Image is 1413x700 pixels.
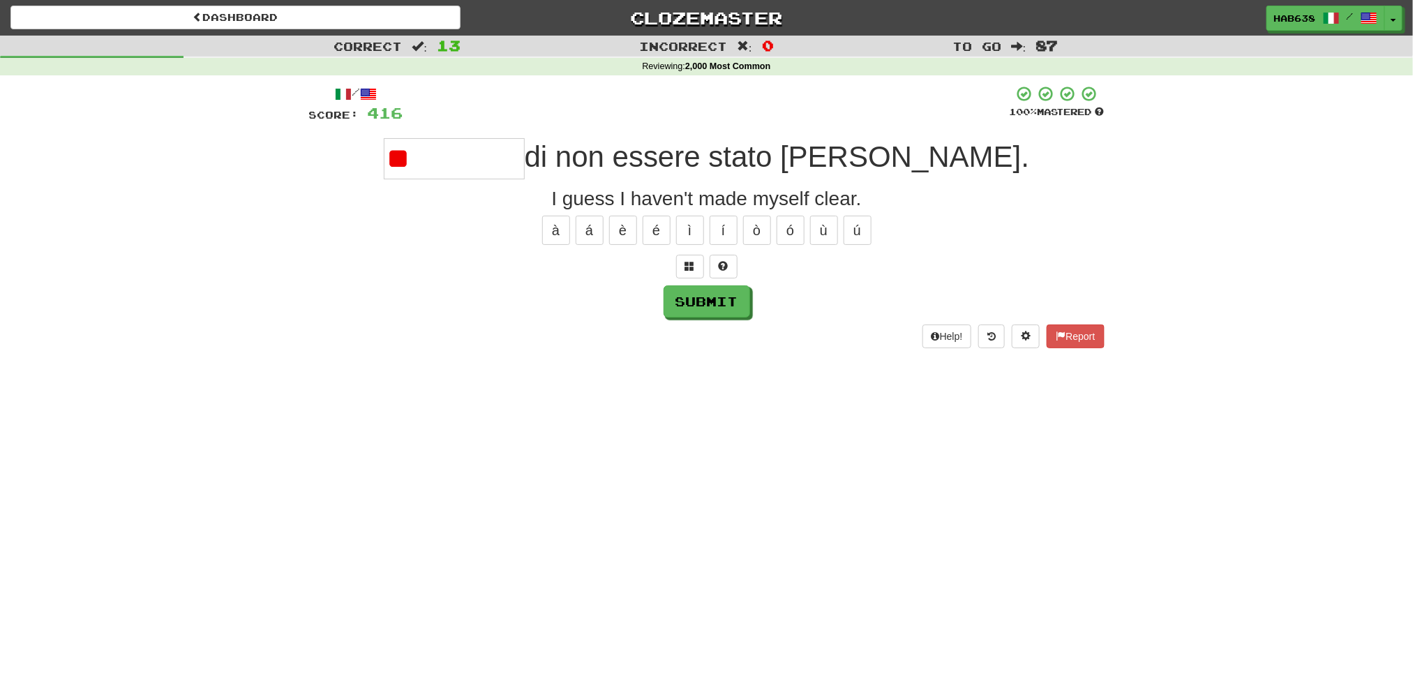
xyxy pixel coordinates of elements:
[1047,325,1104,348] button: Report
[609,216,637,245] button: è
[525,140,1030,173] span: di non essere stato [PERSON_NAME].
[810,216,838,245] button: ù
[412,40,427,52] span: :
[685,61,770,71] strong: 2,000 Most Common
[844,216,872,245] button: ú
[676,255,704,278] button: Switch sentence to multiple choice alt+p
[664,285,750,318] button: Submit
[1010,106,1038,117] span: 100 %
[10,6,461,29] a: Dashboard
[309,185,1105,213] div: I guess I haven't made myself clear.
[1010,106,1105,119] div: Mastered
[743,216,771,245] button: ò
[334,39,402,53] span: Correct
[576,216,604,245] button: á
[1274,12,1316,24] span: hab638
[1347,11,1354,21] span: /
[1036,37,1059,54] span: 87
[762,37,774,54] span: 0
[710,216,738,245] button: í
[1011,40,1026,52] span: :
[437,37,461,54] span: 13
[1266,6,1385,31] a: hab638 /
[737,40,752,52] span: :
[639,39,727,53] span: Incorrect
[676,216,704,245] button: ì
[309,109,359,121] span: Score:
[643,216,671,245] button: é
[777,216,805,245] button: ó
[542,216,570,245] button: à
[978,325,1005,348] button: Round history (alt+y)
[368,104,403,121] span: 416
[481,6,932,30] a: Clozemaster
[952,39,1001,53] span: To go
[309,85,403,103] div: /
[710,255,738,278] button: Single letter hint - you only get 1 per sentence and score half the points! alt+h
[922,325,972,348] button: Help!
